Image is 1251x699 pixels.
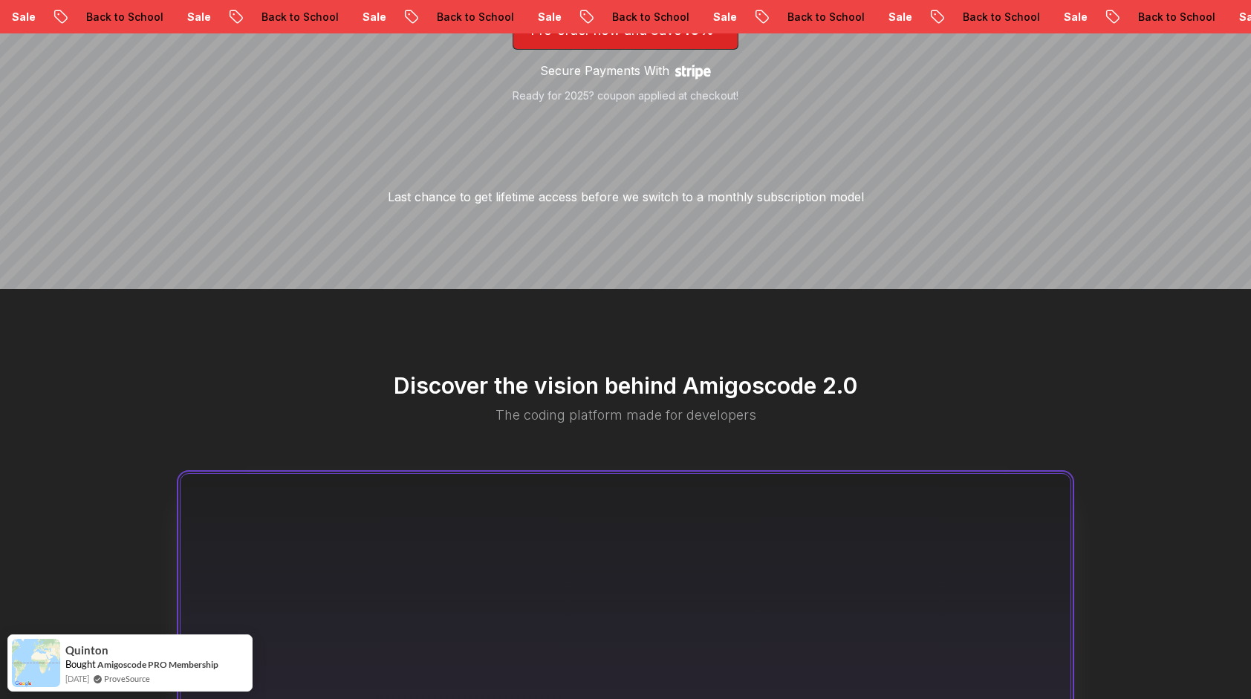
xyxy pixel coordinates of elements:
p: Sale [481,10,529,25]
p: Back to School [1082,10,1183,25]
span: [DATE] [65,672,89,685]
h2: Discover the vision behind Amigoscode 2.0 [180,372,1071,399]
p: Back to School [380,10,481,25]
p: Sale [832,10,880,25]
span: Bought [65,658,96,670]
img: provesource social proof notification image [12,639,60,687]
p: Back to School [731,10,832,25]
p: Sale [1183,10,1230,25]
a: ProveSource [104,672,150,685]
span: Quinton [65,644,108,657]
p: Ready for 2025? coupon applied at checkout! [513,88,738,103]
p: Back to School [906,10,1007,25]
p: Sale [657,10,704,25]
p: Last chance to get lifetime access before we switch to a monthly subscription model [388,188,864,206]
a: Amigoscode PRO Membership [97,659,218,670]
p: Sale [1007,10,1055,25]
p: Back to School [205,10,306,25]
p: Back to School [556,10,657,25]
p: Sale [131,10,178,25]
p: The coding platform made for developers [412,405,839,426]
a: lifetime-access [513,11,738,103]
p: Secure Payments With [540,62,669,79]
p: Back to School [30,10,131,25]
p: Sale [306,10,354,25]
